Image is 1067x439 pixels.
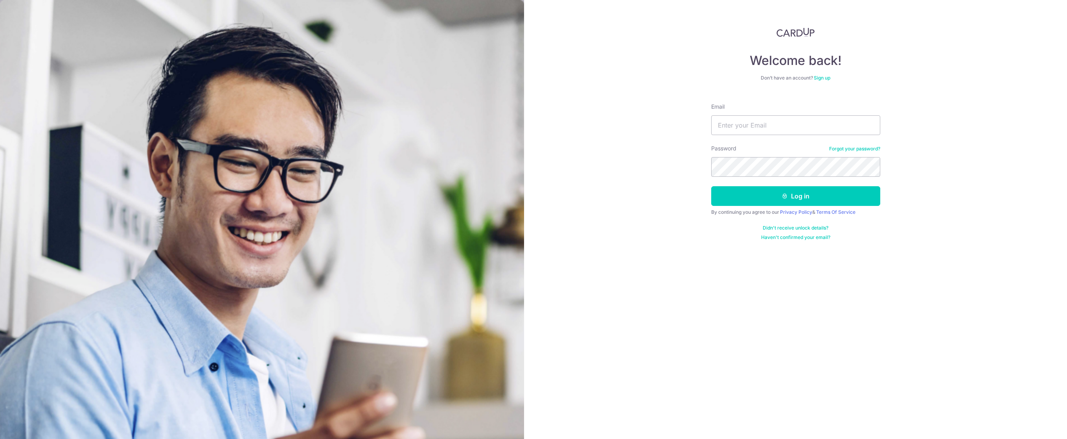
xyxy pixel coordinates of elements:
[711,144,736,152] label: Password
[711,209,880,215] div: By continuing you agree to our &
[711,115,880,135] input: Enter your Email
[780,209,812,215] a: Privacy Policy
[711,75,880,81] div: Don’t have an account?
[829,146,880,152] a: Forgot your password?
[711,103,725,111] label: Email
[711,186,880,206] button: Log in
[761,234,830,241] a: Haven't confirmed your email?
[763,225,828,231] a: Didn't receive unlock details?
[816,209,855,215] a: Terms Of Service
[711,53,880,69] h4: Welcome back!
[814,75,830,81] a: Sign up
[776,28,815,37] img: CardUp Logo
